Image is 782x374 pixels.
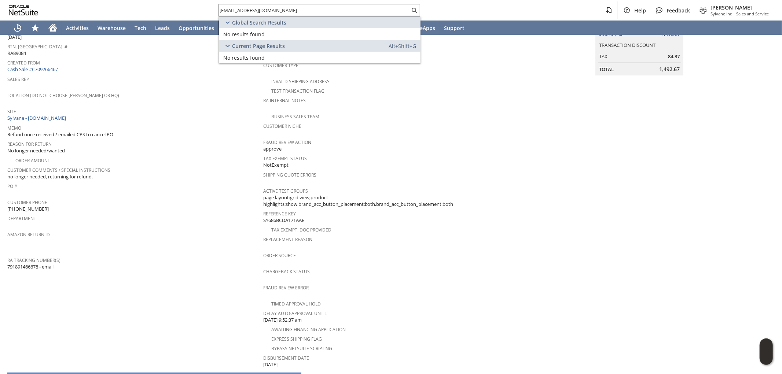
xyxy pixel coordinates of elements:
svg: Search [410,6,419,15]
a: Tax [599,53,607,60]
a: Awaiting Financing Application [271,326,346,333]
span: RA89084 [7,50,26,57]
a: Replacement reason [263,236,312,242]
a: Sales Rep [7,76,29,82]
a: Bypass NetSuite Scripting [271,345,332,352]
span: Feedback [667,7,690,14]
span: Warehouse [98,25,126,32]
a: RA Internal Notes [263,97,306,104]
span: approve [263,145,282,152]
span: [DATE] [7,34,22,41]
a: Customer Type [263,62,298,68]
a: PO # [7,183,17,189]
a: Tax Exempt Status [263,155,307,162]
a: Cash Sale #C709266467 [7,66,58,73]
span: Support [444,25,465,32]
svg: Recent Records [13,23,22,32]
a: No results found [219,28,421,40]
a: Timed Approval Hold [271,301,321,307]
span: Activities [66,25,89,32]
a: Customer Niche [263,123,301,129]
a: Activities [62,21,93,35]
a: Memo [7,125,21,131]
a: Customer Phone [7,199,47,205]
a: Rtn. [GEOGRAPHIC_DATA]. # [7,44,67,50]
span: Oracle Guided Learning Widget. To move around, please hold and drag [760,352,773,365]
a: Created From [7,60,40,66]
a: Invalid Shipping Address [271,78,330,85]
a: Delay Auto-Approval Until [263,310,327,316]
span: Refund once received / emailed CPS to cancel PO [7,131,113,138]
span: page layout:grid view,product highlights:show,brand_acc_button_placement:both,brand_acc_button_pl... [263,194,515,208]
span: Leads [155,25,170,32]
div: Shortcuts [26,21,44,35]
svg: Home [48,23,57,32]
a: Recent Records [9,21,26,35]
a: Test Transaction Flag [271,88,324,94]
a: Warehouse [93,21,130,35]
svg: Shortcuts [31,23,40,32]
span: Opportunities [179,25,214,32]
a: Business Sales Team [271,114,319,120]
a: Active Test Groups [263,188,308,194]
input: Search [219,6,410,15]
a: Fraud Review Error [263,285,309,291]
span: Current Page Results [232,42,285,49]
span: SY686BCDA171AAE [263,217,304,224]
a: Chargeback Status [263,269,310,275]
span: 791891466678 - email [7,263,54,270]
a: Opportunities [174,21,219,35]
span: [PHONE_NUMBER] [7,205,49,212]
a: Leads [151,21,174,35]
a: SuiteApps [405,21,440,35]
span: Help [634,7,646,14]
span: no longer needed, returning for refund. [7,173,93,180]
a: Tax Exempt. Doc Provided [271,227,331,233]
span: Alt+Shift+G [389,42,416,49]
a: Customers [219,21,254,35]
a: No results found [219,52,421,63]
a: Order Source [263,252,296,259]
span: Sylvane Inc [711,11,732,16]
span: SuiteApps [410,25,435,32]
span: [DATE] [263,361,278,368]
span: 1,492.67 [659,66,680,73]
a: Support [440,21,469,35]
span: No longer needed/wanted [7,147,65,154]
a: Home [44,21,62,35]
a: Customer Comments / Special Instructions [7,167,110,173]
span: 84.37 [668,53,680,60]
span: [PERSON_NAME] [711,4,769,11]
a: Tech [130,21,151,35]
iframe: Click here to launch Oracle Guided Learning Help Panel [760,338,773,365]
span: No results found [223,54,265,61]
svg: logo [9,5,38,15]
a: Amazon Return ID [7,232,50,238]
a: RA Tracking Number(s) [7,257,60,263]
span: Sales and Service [736,11,769,16]
a: Express Shipping Flag [271,336,322,342]
span: [DATE] 9:52:37 am [263,316,302,323]
span: Global Search Results [232,19,286,26]
a: Transaction Discount [599,42,656,48]
a: Site [7,108,16,115]
a: Disbursement Date [263,355,309,361]
a: Department [7,215,36,222]
span: NotExempt [263,162,289,169]
span: - [733,11,735,16]
a: Reference Key [263,211,296,217]
a: Reason For Return [7,141,52,147]
a: Fraud Review Action [263,139,311,145]
a: Shipping Quote Errors [263,172,316,178]
span: Tech [135,25,146,32]
a: Sylvane - [DOMAIN_NAME] [7,115,68,121]
a: Location (Do Not Choose [PERSON_NAME] or HQ) [7,92,119,99]
a: Total [599,66,614,73]
a: Order Amount [15,158,50,164]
